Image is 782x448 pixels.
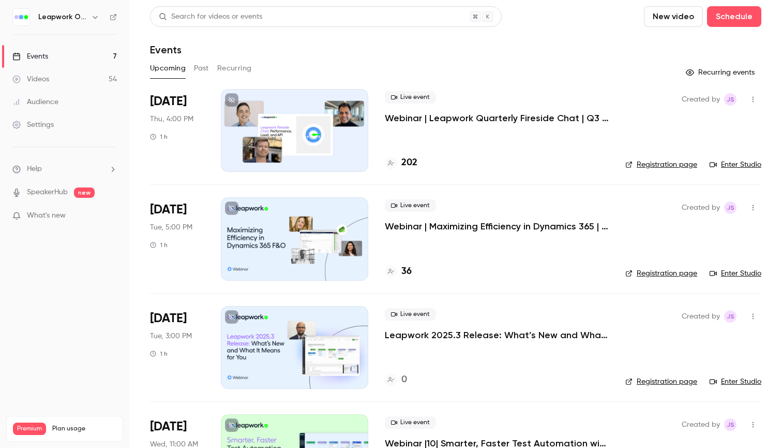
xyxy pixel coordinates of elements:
div: Sep 30 Tue, 11:00 AM (America/New York) [150,197,204,280]
iframe: Noticeable Trigger [104,211,117,221]
h6: Leapwork Online Event [38,12,87,22]
button: Upcoming [150,60,186,77]
button: Recurring [217,60,252,77]
h4: 202 [401,156,417,170]
a: Webinar | Leapwork Quarterly Fireside Chat | Q3 2025 [385,112,609,124]
span: Live event [385,199,436,212]
span: new [74,187,95,198]
a: Enter Studio [710,160,761,170]
div: Settings [12,120,54,130]
span: Tue, 5:00 PM [150,222,192,233]
a: 202 [385,156,417,170]
span: Tue, 3:00 PM [150,331,192,341]
h1: Events [150,44,182,56]
span: Live event [385,416,436,429]
div: 1 h [150,241,168,249]
button: Recurring events [681,64,761,81]
span: JS [727,310,734,323]
span: [DATE] [150,418,187,435]
a: 36 [385,265,412,279]
div: Search for videos or events [159,11,262,22]
span: Thu, 4:00 PM [150,114,193,124]
a: Enter Studio [710,377,761,387]
div: 1 h [150,350,168,358]
span: JS [727,93,734,106]
div: Audience [12,97,58,107]
a: Enter Studio [710,268,761,279]
div: Oct 28 Tue, 10:00 AM (America/New York) [150,306,204,389]
span: Created by [682,93,720,106]
img: Leapwork Online Event [13,9,29,25]
span: [DATE] [150,93,187,110]
a: Leapwork 2025.3 Release: What’s New and What It Means for You [385,329,609,341]
button: Schedule [707,6,761,27]
span: Created by [682,310,720,323]
span: Jaynesh Singh [724,418,736,431]
span: Live event [385,308,436,321]
a: SpeakerHub [27,187,68,198]
span: JS [727,201,734,214]
button: Past [194,60,209,77]
div: Videos [12,74,49,84]
span: What's new [27,210,66,221]
h4: 0 [401,373,407,387]
button: New video [644,6,703,27]
span: Live event [385,91,436,104]
a: 0 [385,373,407,387]
a: Registration page [625,377,697,387]
span: Jaynesh Singh [724,310,736,323]
span: Help [27,164,42,175]
div: 1 h [150,133,168,141]
h4: 36 [401,265,412,279]
span: Premium [13,423,46,435]
a: Webinar | Maximizing Efficiency in Dynamics 365 | Q3 2025 [385,220,609,233]
span: Plan usage [52,425,116,433]
span: Created by [682,201,720,214]
li: help-dropdown-opener [12,164,117,175]
span: [DATE] [150,310,187,327]
span: Created by [682,418,720,431]
span: Jaynesh Singh [724,93,736,106]
span: Jaynesh Singh [724,201,736,214]
span: [DATE] [150,201,187,218]
a: Registration page [625,160,697,170]
a: Registration page [625,268,697,279]
div: Sep 25 Thu, 10:00 AM (America/New York) [150,89,204,172]
span: JS [727,418,734,431]
div: Events [12,51,48,62]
